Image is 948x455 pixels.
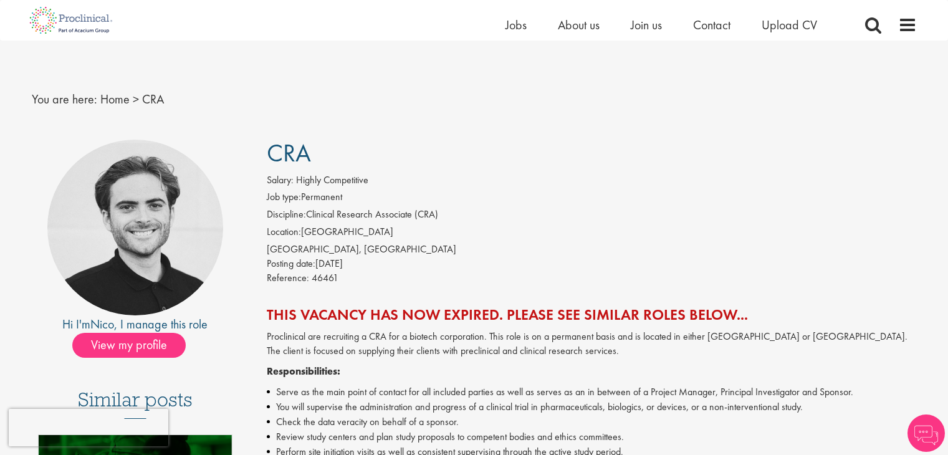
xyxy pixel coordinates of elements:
h2: This vacancy has now expired. Please see similar roles below... [267,307,917,323]
span: Posting date: [267,257,315,270]
strong: Responsibilities: [267,365,340,378]
li: Review study centers and plan study proposals to competent bodies and ethics committees. [267,429,917,444]
label: Job type: [267,190,301,204]
li: [GEOGRAPHIC_DATA] [267,225,917,242]
li: Serve as the main point of contact for all included parties as well as serves as an in between of... [267,385,917,400]
label: Location: [267,225,301,239]
span: CRA [142,91,164,107]
a: Nico [90,316,114,332]
a: Jobs [505,17,527,33]
div: [DATE] [267,257,917,271]
span: View my profile [72,333,186,358]
li: Permanent [267,190,917,208]
span: > [133,91,139,107]
a: Contact [693,17,730,33]
label: Reference: [267,271,309,285]
a: View my profile [72,335,198,352]
div: [GEOGRAPHIC_DATA], [GEOGRAPHIC_DATA] [267,242,917,257]
img: imeage of recruiter Nico Kohlwes [47,140,223,315]
h3: Similar posts [78,389,193,419]
a: Join us [631,17,662,33]
label: Discipline: [267,208,306,222]
iframe: reCAPTCHA [9,409,168,446]
li: Clinical Research Associate (CRA) [267,208,917,225]
li: Check the data veracity on behalf of a sponsor. [267,414,917,429]
span: 46461 [312,271,338,284]
p: Proclinical are recruiting a CRA for a biotech corporation. This role is on a permanent basis and... [267,330,917,358]
a: breadcrumb link [100,91,130,107]
a: Upload CV [762,17,817,33]
div: Hi I'm , I manage this role [32,315,239,333]
span: CRA [267,137,311,169]
label: Salary: [267,173,294,188]
li: You will supervise the administration and progress of a clinical trial in pharmaceuticals, biolog... [267,400,917,414]
span: You are here: [32,91,97,107]
span: Highly Competitive [296,173,368,186]
a: About us [558,17,600,33]
img: Chatbot [907,414,945,452]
